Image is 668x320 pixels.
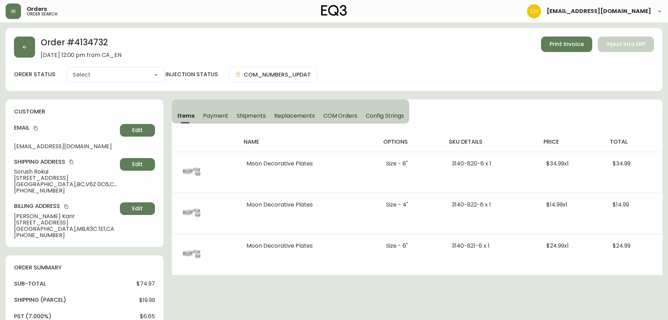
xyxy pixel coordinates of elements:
span: Print Invoice [549,40,584,48]
li: Size - 6" [386,243,435,249]
img: logo [321,5,347,16]
li: Size - 4" [386,202,435,208]
img: dce1b321-4715-4e52-b27e-946521ca72e7Optional[3140-820-821-822-6-Clear-Glass-Group-1-LP.jpg].jpg [180,243,203,265]
span: Moon Decorative Plates [247,242,313,250]
h4: sub-total [14,280,46,288]
span: [PHONE_NUMBER] [14,188,117,194]
h5: order search [27,12,58,16]
span: 3140-821-6 x 1 [452,242,490,250]
span: Edit [132,161,143,168]
span: Items [177,112,195,119]
span: Edit [132,126,143,134]
span: [PERSON_NAME] Karir [14,213,117,220]
span: $24.99 x 1 [546,242,569,250]
h4: order summary [14,264,155,272]
img: 6288462cea190ebb98a2c2f3c744dd7e [527,4,541,18]
h4: Billing Address [14,202,117,210]
span: $34.99 x 1 [546,159,569,168]
span: 3140-822-6 x 1 [452,201,491,209]
span: $6.65 [140,313,155,320]
span: Sorush Rokui [14,169,117,175]
span: [GEOGRAPHIC_DATA] , BC , V6Z 0C6 , CA [14,181,117,188]
span: COM Orders [323,112,358,119]
span: Edit [132,205,143,213]
h4: Email [14,124,117,132]
span: Moon Decorative Plates [247,159,313,168]
button: copy [68,158,75,165]
button: Edit [120,202,155,215]
button: Edit [120,124,155,137]
button: copy [32,125,39,132]
span: $19.99 [139,297,155,303]
span: $24.99 [613,242,630,250]
span: Orders [27,6,47,12]
h4: options [383,138,438,146]
span: [STREET_ADDRESS] [14,175,117,181]
span: [EMAIL_ADDRESS][DOMAIN_NAME] [14,143,117,150]
span: 3140-820-6 x 1 [452,159,491,168]
img: dce1b321-4715-4e52-b27e-946521ca72e7Optional[3140-820-821-822-6-Clear-Glass-Group-1-LP.jpg].jpg [180,161,203,183]
span: [EMAIL_ADDRESS][DOMAIN_NAME] [547,8,651,14]
span: Moon Decorative Plates [247,201,313,209]
span: [PHONE_NUMBER] [14,232,117,239]
button: copy [63,203,70,210]
li: Size - 8" [386,161,435,167]
img: dce1b321-4715-4e52-b27e-946521ca72e7Optional[3140-820-821-822-6-Clear-Glass-Group-1-LP.jpg].jpg [180,202,203,224]
span: $74.97 [136,281,155,287]
span: Payment [203,112,228,119]
h4: injection status [166,71,218,78]
span: [DATE] 12:00 pm from CA_EN [41,52,121,58]
span: $34.99 [613,159,630,168]
button: Print Invoice [541,37,592,52]
h4: customer [14,108,155,116]
button: Edit [120,158,155,171]
label: order status [14,71,55,78]
h4: sku details [449,138,533,146]
h4: Shipping ( Parcel ) [14,296,66,304]
span: $14.99 [613,201,629,209]
span: Config Strings [366,112,404,119]
span: Shipments [237,112,266,119]
h4: name [244,138,372,146]
span: [STREET_ADDRESS] [14,220,117,226]
h2: Order # 4134732 [41,37,121,52]
span: [GEOGRAPHIC_DATA] , MB , R3C 1E1 , CA [14,226,117,232]
span: $14.99 x 1 [546,201,567,209]
h4: price [544,138,598,146]
h4: total [610,138,657,146]
h4: Shipping Address [14,158,117,166]
span: Replacements [274,112,315,119]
